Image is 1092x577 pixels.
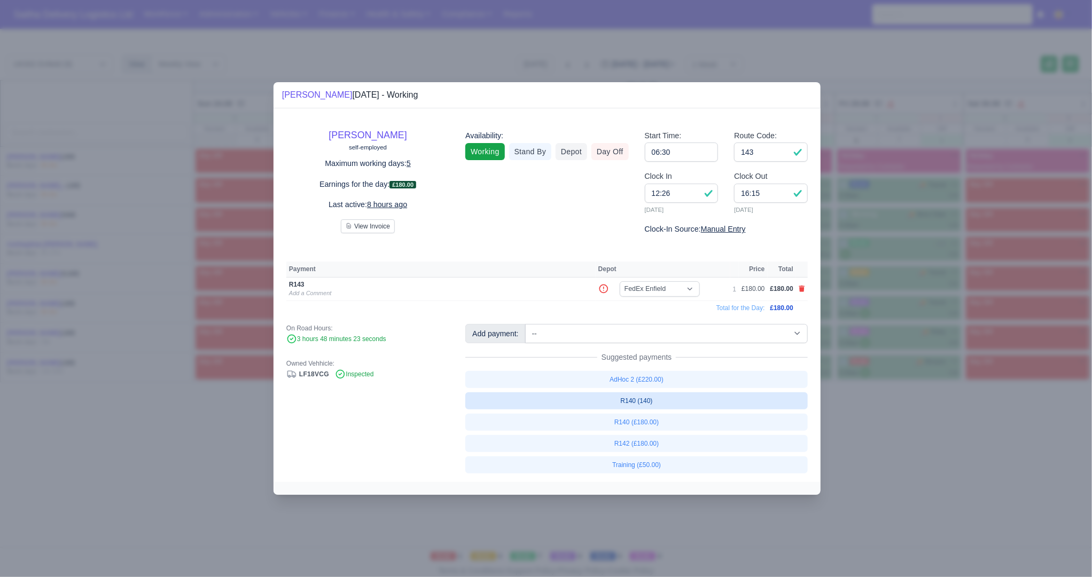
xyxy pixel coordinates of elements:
[286,359,449,368] div: Owned Vehhicle:
[597,352,676,362] span: Suggested payments
[465,130,628,142] div: Availability:
[733,285,737,294] div: 1
[598,283,609,294] svg: Different depot than assigned for the day
[286,335,449,344] div: 3 hours 48 minutes 23 seconds
[739,278,767,301] td: £180.00
[645,170,672,183] label: Clock In
[716,304,765,312] span: Total for the Day:
[289,290,331,296] a: Add a Comment
[349,144,387,151] small: self-employed
[465,456,808,473] a: Training (£50.00)
[556,143,587,160] a: Depot
[465,324,525,343] div: Add payment:
[770,285,793,293] span: £180.00
[286,324,449,333] div: On Road Hours:
[734,130,777,142] label: Route Code:
[739,262,767,278] th: Price
[289,280,529,289] div: R143
[734,170,768,183] label: Clock Out
[701,225,746,233] u: Manual Entry
[509,143,551,160] a: Stand By
[591,143,629,160] a: Day Off
[335,370,373,378] span: Inspected
[465,371,808,388] a: AdHoc 2 (£220.00)
[389,181,416,189] span: £180.00
[465,414,808,431] a: R140 (£180.00)
[465,435,808,452] a: R142 (£180.00)
[770,304,793,312] span: £180.00
[329,130,407,140] a: [PERSON_NAME]
[465,143,504,160] a: Working
[596,262,730,278] th: Depot
[286,199,449,211] p: Last active:
[768,262,796,278] th: Total
[645,130,682,142] label: Start Time:
[282,89,418,101] div: [DATE] - Working
[465,392,808,409] a: R140 (140)
[286,370,329,378] a: LF18VCG
[1039,526,1092,577] iframe: Chat Widget
[734,205,808,215] small: [DATE]
[645,223,808,235] div: Clock-In Source:
[341,219,395,233] button: View Invoice
[645,205,719,215] small: [DATE]
[286,178,449,191] p: Earnings for the day:
[407,159,411,168] u: 5
[286,262,596,278] th: Payment
[367,200,407,209] u: 8 hours ago
[286,157,449,170] p: Maximum working days:
[282,90,353,99] a: [PERSON_NAME]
